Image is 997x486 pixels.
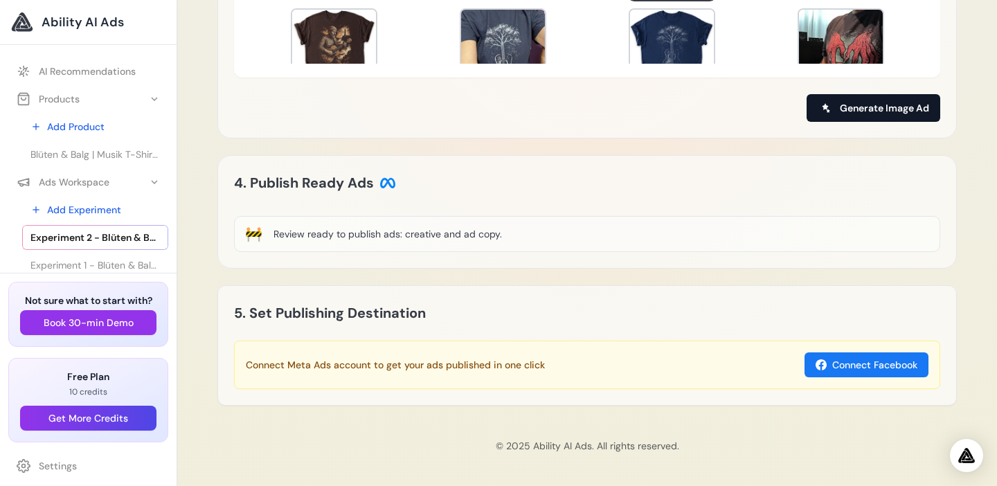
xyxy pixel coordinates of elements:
[273,227,502,241] div: Review ready to publish ads: creative and ad copy.
[188,439,986,453] p: © 2025 Ability AI Ads. All rights reserved.
[245,224,262,244] div: 🚧
[30,258,160,272] span: Experiment 1 - Blüten & Balg | Musik T-Shirt by Onkly's
[246,358,545,372] h3: Connect Meta Ads account to get your ads published in one click
[20,310,156,335] button: Book 30-min Demo
[22,142,168,167] a: Blüten & Balg | Musik T-Shirt by Onkly's
[20,370,156,384] h3: Free Plan
[8,87,168,111] button: Products
[30,147,160,161] span: Blüten & Balg | Musik T-Shirt by Onkly's
[20,386,156,397] p: 10 credits
[805,352,928,377] button: Connect Facebook
[840,101,929,115] span: Generate Image Ad
[8,170,168,195] button: Ads Workspace
[8,59,168,84] a: AI Recommendations
[950,439,983,472] div: Open Intercom Messenger
[20,406,156,431] button: Get More Credits
[30,231,160,244] span: Experiment 2 - Blüten & Balg | Musik T-Shirt by Onkly's
[22,197,168,222] a: Add Experiment
[17,92,80,106] div: Products
[17,175,109,189] div: Ads Workspace
[42,12,124,32] span: Ability AI Ads
[379,174,396,191] img: Meta
[11,11,165,33] a: Ability AI Ads
[20,294,156,307] h3: Not sure what to start with?
[22,114,168,139] a: Add Product
[807,94,940,122] button: Generate Image Ad
[234,172,396,194] h2: 4. Publish Ready Ads
[22,225,168,250] a: Experiment 2 - Blüten & Balg | Musik T-Shirt by Onkly's
[234,302,426,324] h2: 5. Set Publishing Destination
[22,253,168,278] a: Experiment 1 - Blüten & Balg | Musik T-Shirt by Onkly's
[8,453,168,478] a: Settings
